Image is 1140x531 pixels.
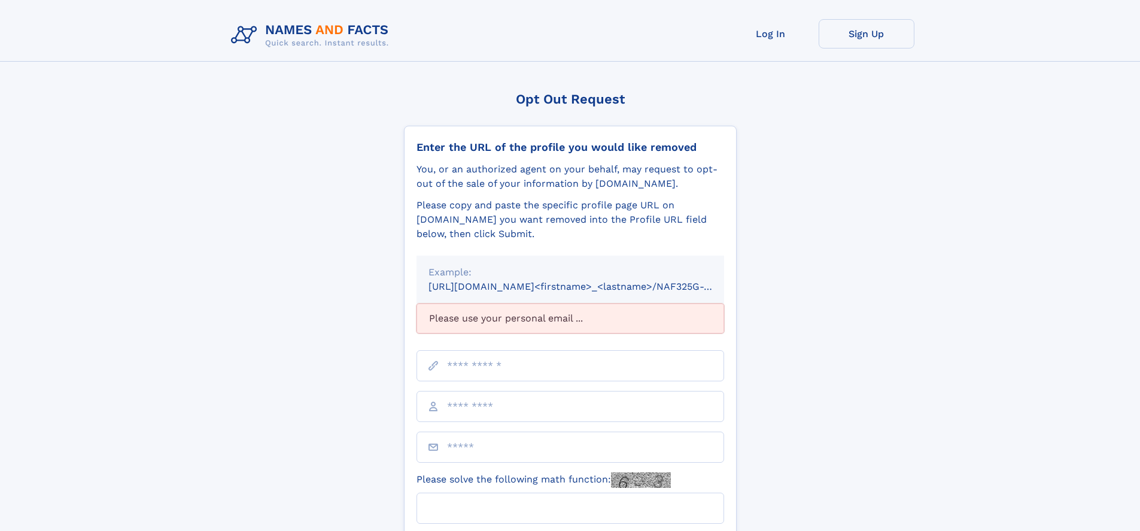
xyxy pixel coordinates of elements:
div: Example: [428,265,712,280]
a: Sign Up [819,19,914,48]
div: Please use your personal email ... [417,304,724,333]
label: Please solve the following math function: [417,472,671,488]
div: Please copy and paste the specific profile page URL on [DOMAIN_NAME] you want removed into the Pr... [417,198,724,241]
small: [URL][DOMAIN_NAME]<firstname>_<lastname>/NAF325G-xxxxxxxx [428,281,747,292]
img: Logo Names and Facts [226,19,399,51]
div: Enter the URL of the profile you would like removed [417,141,724,154]
div: You, or an authorized agent on your behalf, may request to opt-out of the sale of your informatio... [417,162,724,191]
div: Opt Out Request [404,92,737,107]
a: Log In [723,19,819,48]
